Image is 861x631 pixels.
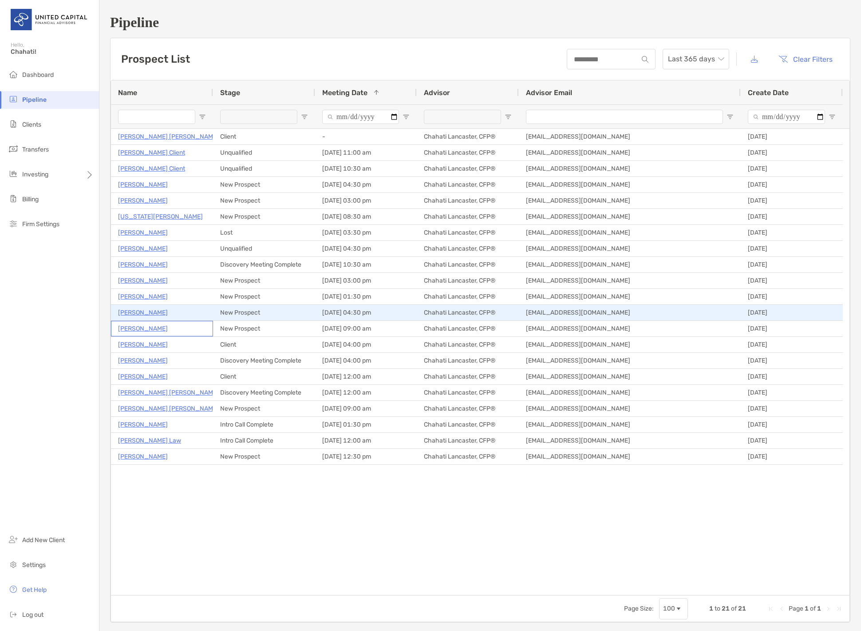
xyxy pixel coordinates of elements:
p: [PERSON_NAME] [118,307,168,318]
div: [DATE] [741,337,843,352]
span: Advisor [424,88,450,97]
div: [DATE] 10:30 am [315,161,417,176]
div: [DATE] [741,385,843,400]
div: [DATE] [741,161,843,176]
span: Investing [22,171,48,178]
div: Client [213,129,315,144]
a: [PERSON_NAME] [PERSON_NAME] [118,403,219,414]
div: [EMAIL_ADDRESS][DOMAIN_NAME] [519,273,741,288]
a: [PERSON_NAME] [118,179,168,190]
button: Open Filter Menu [505,113,512,120]
div: [DATE] [741,401,843,416]
span: Add New Client [22,536,65,544]
div: [EMAIL_ADDRESS][DOMAIN_NAME] [519,449,741,464]
div: [EMAIL_ADDRESS][DOMAIN_NAME] [519,193,741,208]
a: [PERSON_NAME] Law [118,435,181,446]
div: Next Page [825,605,832,612]
a: [PERSON_NAME] [118,339,168,350]
div: Chahati Lancaster, CFP® [417,385,519,400]
div: [EMAIL_ADDRESS][DOMAIN_NAME] [519,305,741,320]
span: Transfers [22,146,49,153]
p: [PERSON_NAME] [118,451,168,462]
div: Chahati Lancaster, CFP® [417,177,519,192]
p: [PERSON_NAME] [PERSON_NAME] [118,387,219,398]
div: [EMAIL_ADDRESS][DOMAIN_NAME] [519,209,741,224]
div: Chahati Lancaster, CFP® [417,433,519,448]
span: Dashboard [22,71,54,79]
div: [DATE] 03:30 pm [315,225,417,240]
div: [DATE] [741,193,843,208]
span: 1 [709,605,713,612]
div: Chahati Lancaster, CFP® [417,161,519,176]
input: Advisor Email Filter Input [526,110,723,124]
div: [EMAIL_ADDRESS][DOMAIN_NAME] [519,353,741,368]
div: [EMAIL_ADDRESS][DOMAIN_NAME] [519,369,741,384]
div: [DATE] [741,417,843,432]
div: [DATE] [741,289,843,304]
div: Chahati Lancaster, CFP® [417,129,519,144]
p: [PERSON_NAME] [118,323,168,334]
span: 21 [722,605,730,612]
div: 100 [663,605,675,612]
img: United Capital Logo [11,4,88,36]
div: [DATE] [741,241,843,256]
a: [PERSON_NAME] [118,371,168,382]
span: 1 [817,605,821,612]
a: [PERSON_NAME] [118,195,168,206]
p: [PERSON_NAME] [118,275,168,286]
div: [EMAIL_ADDRESS][DOMAIN_NAME] [519,257,741,272]
div: Chahati Lancaster, CFP® [417,193,519,208]
div: New Prospect [213,401,315,416]
div: [DATE] 04:30 pm [315,305,417,320]
div: Client [213,337,315,352]
div: [DATE] 09:00 am [315,401,417,416]
span: Advisor Email [526,88,572,97]
img: input icon [642,56,648,63]
div: Intro Call Complete [213,417,315,432]
input: Meeting Date Filter Input [322,110,399,124]
p: [PERSON_NAME] [PERSON_NAME] [118,131,219,142]
div: [DATE] [741,145,843,160]
div: [DATE] [741,433,843,448]
a: [PERSON_NAME] Client [118,163,185,174]
div: [EMAIL_ADDRESS][DOMAIN_NAME] [519,337,741,352]
h1: Pipeline [110,14,850,31]
a: [PERSON_NAME] [118,291,168,302]
div: Discovery Meeting Complete [213,385,315,400]
div: [DATE] 12:00 am [315,385,417,400]
div: [DATE] 12:00 am [315,369,417,384]
div: Last Page [835,605,842,612]
span: Name [118,88,137,97]
div: New Prospect [213,209,315,224]
div: Discovery Meeting Complete [213,353,315,368]
button: Open Filter Menu [829,113,836,120]
div: [EMAIL_ADDRESS][DOMAIN_NAME] [519,129,741,144]
div: Previous Page [778,605,785,612]
div: [DATE] [741,177,843,192]
a: [PERSON_NAME] [118,227,168,238]
div: Client [213,369,315,384]
div: [DATE] 04:00 pm [315,353,417,368]
img: get-help icon [8,584,19,595]
p: [PERSON_NAME] [118,243,168,254]
span: Page [789,605,803,612]
span: Get Help [22,586,47,594]
div: Chahati Lancaster, CFP® [417,225,519,240]
span: 21 [738,605,746,612]
div: New Prospect [213,193,315,208]
div: Chahati Lancaster, CFP® [417,401,519,416]
span: Meeting Date [322,88,367,97]
img: billing icon [8,193,19,204]
a: [US_STATE][PERSON_NAME] [118,211,203,222]
a: [PERSON_NAME] [118,259,168,270]
div: Intro Call Complete [213,433,315,448]
span: Settings [22,561,46,569]
div: New Prospect [213,273,315,288]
